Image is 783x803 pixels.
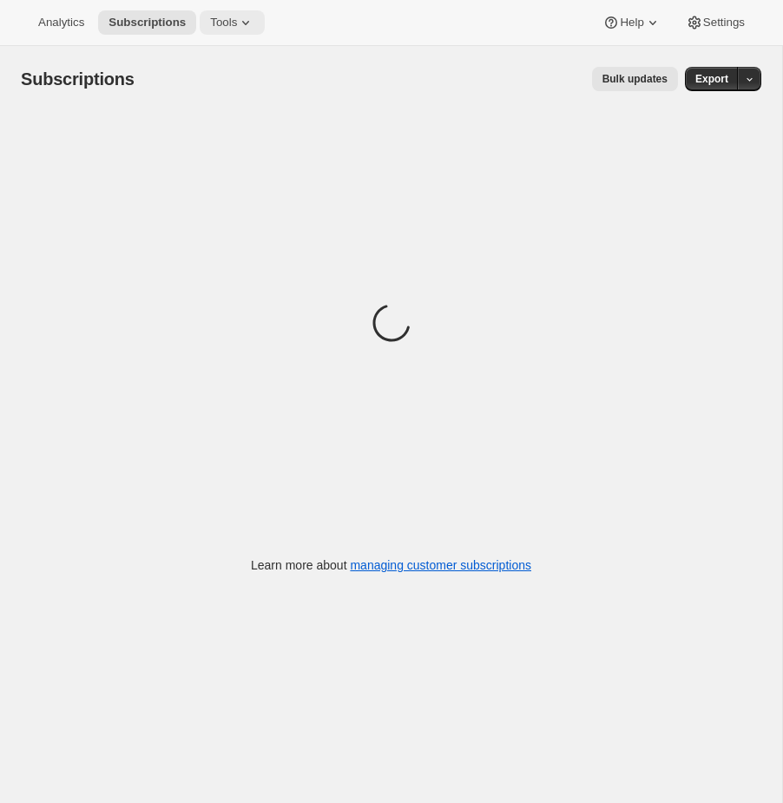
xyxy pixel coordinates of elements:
[592,10,671,35] button: Help
[109,16,186,30] span: Subscriptions
[200,10,265,35] button: Tools
[251,556,531,574] p: Learn more about
[620,16,643,30] span: Help
[685,67,739,91] button: Export
[602,72,668,86] span: Bulk updates
[695,72,728,86] span: Export
[28,10,95,35] button: Analytics
[210,16,237,30] span: Tools
[703,16,745,30] span: Settings
[675,10,755,35] button: Settings
[21,69,135,89] span: Subscriptions
[98,10,196,35] button: Subscriptions
[38,16,84,30] span: Analytics
[592,67,678,91] button: Bulk updates
[350,558,531,572] a: managing customer subscriptions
